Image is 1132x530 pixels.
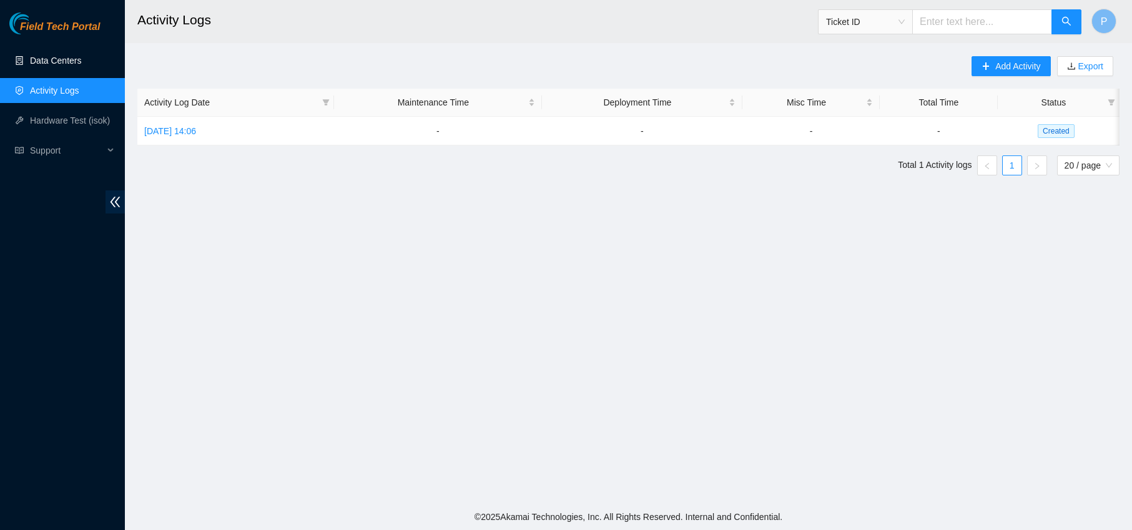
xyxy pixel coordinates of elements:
span: Add Activity [995,59,1040,73]
td: - [880,117,998,145]
span: P [1101,14,1108,29]
span: Activity Log Date [144,96,317,109]
span: 20 / page [1065,156,1112,175]
input: Enter text here... [912,9,1052,34]
button: search [1051,9,1081,34]
button: right [1027,155,1047,175]
button: downloadExport [1057,56,1113,76]
th: Total Time [880,89,998,117]
a: Akamai TechnologiesField Tech Portal [9,22,100,39]
button: left [977,155,997,175]
a: 1 [1003,156,1021,175]
a: Data Centers [30,56,81,66]
span: download [1067,62,1076,72]
a: Activity Logs [30,86,79,96]
span: Ticket ID [826,12,905,31]
a: [DATE] 14:06 [144,126,196,136]
span: read [15,146,24,155]
li: 1 [1002,155,1022,175]
span: search [1061,16,1071,28]
span: filter [1105,93,1118,112]
li: Total 1 Activity logs [898,155,972,175]
span: filter [320,93,332,112]
li: Next Page [1027,155,1047,175]
td: - [334,117,542,145]
img: Akamai Technologies [9,12,63,34]
button: plusAdd Activity [972,56,1050,76]
li: Previous Page [977,155,997,175]
button: P [1091,9,1116,34]
a: Export [1076,61,1103,71]
span: Status [1005,96,1103,109]
span: plus [982,62,990,72]
span: right [1033,162,1041,170]
footer: © 2025 Akamai Technologies, Inc. All Rights Reserved. Internal and Confidential. [125,504,1132,530]
span: left [983,162,991,170]
a: Hardware Test (isok) [30,115,110,125]
span: Support [30,138,104,163]
span: Created [1038,124,1075,138]
td: - [742,117,880,145]
td: - [542,117,742,145]
span: filter [322,99,330,106]
span: filter [1108,99,1115,106]
span: double-left [106,190,125,213]
span: Field Tech Portal [20,21,100,33]
div: Page Size [1057,155,1120,175]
